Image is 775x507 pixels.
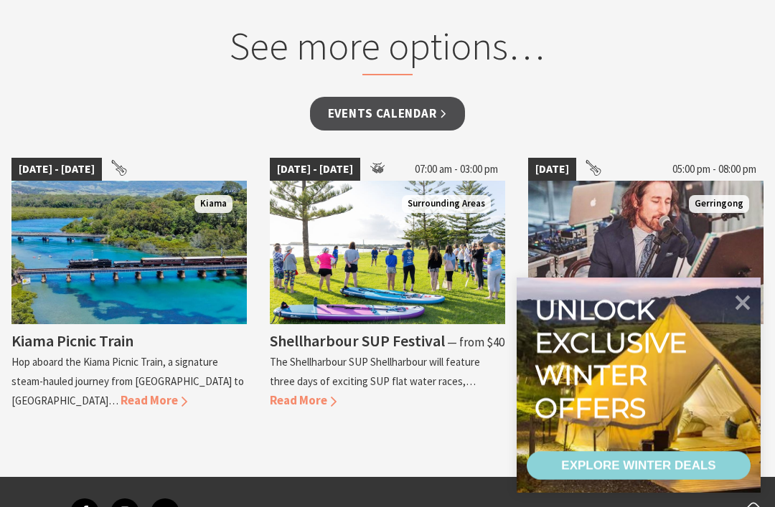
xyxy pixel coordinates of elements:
[561,451,715,480] div: EXPLORE WINTER DEALS
[689,195,749,213] span: Gerringong
[11,158,247,432] a: [DATE] - [DATE] Kiama Picnic Train Kiama Kiama Picnic Train Hop aboard the Kiama Picnic Train, a ...
[527,451,751,480] a: EXPLORE WINTER DEALS
[11,331,133,351] h4: Kiama Picnic Train
[121,392,187,408] span: Read More
[447,334,504,350] span: ⁠— from $40
[270,158,505,432] a: [DATE] - [DATE] 07:00 am - 03:00 pm Jodie Edwards Welcome to Country Surrounding Areas Shellharbo...
[143,22,633,75] h2: See more options…
[11,158,102,181] span: [DATE] - [DATE]
[270,158,360,181] span: [DATE] - [DATE]
[270,392,337,408] span: Read More
[528,158,764,432] a: [DATE] 05:00 pm - 08:00 pm Anthony Hughes Gerringong [PERSON_NAME] at [GEOGRAPHIC_DATA] Join them...
[194,195,232,213] span: Kiama
[270,331,445,351] h4: Shellharbour SUP Festival
[270,181,505,324] img: Jodie Edwards Welcome to Country
[402,195,491,213] span: Surrounding Areas
[310,97,466,131] a: Events Calendar
[270,355,480,388] p: The Shellharbour SUP Shellharbour will feature three days of exciting SUP flat water races,…
[665,158,764,181] span: 05:00 pm - 08:00 pm
[528,158,576,181] span: [DATE]
[408,158,505,181] span: 07:00 am - 03:00 pm
[528,181,764,324] img: Anthony Hughes
[11,181,247,324] img: Kiama Picnic Train
[535,293,693,424] div: Unlock exclusive winter offers
[11,355,244,407] p: Hop aboard the Kiama Picnic Train, a signature steam-hauled journey from [GEOGRAPHIC_DATA] to [GE...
